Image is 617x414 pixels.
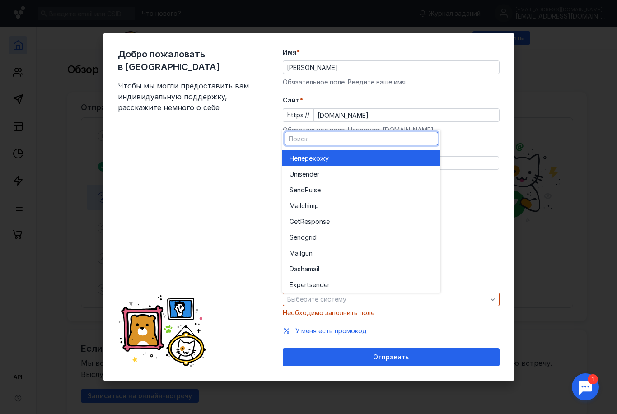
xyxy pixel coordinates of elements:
span: Dashamai [290,265,318,274]
button: SendPulse [282,182,440,198]
span: Mailchim [290,201,315,210]
span: Mail [290,249,301,258]
span: SendPuls [290,186,317,195]
div: 1 [20,5,31,15]
span: У меня есть промокод [295,327,367,335]
button: Expertsender [282,277,440,293]
div: Обязательное поле. Например: [DOMAIN_NAME] [283,126,500,135]
span: Sendgr [290,233,311,242]
span: перехожу [298,154,329,163]
button: Sendgrid [282,229,440,245]
div: Обязательное поле. Введите ваше имя [283,78,500,87]
span: etResponse [294,217,330,226]
span: Чтобы мы могли предоставить вам индивидуальную поддержку, расскажите немного о себе [118,80,253,113]
span: Имя [283,48,297,57]
span: l [318,265,319,274]
button: У меня есть промокод [295,326,367,335]
span: Cайт [283,96,300,105]
button: Mailgun [282,245,440,261]
div: Необходимо заполнить поле [283,308,500,317]
input: Поиск [285,132,438,145]
span: G [290,217,294,226]
button: Неперехожу [282,150,440,166]
span: Отправить [373,354,409,361]
span: pertsender [297,280,330,289]
span: Добро пожаловать в [GEOGRAPHIC_DATA] [118,48,253,73]
button: Отправить [283,348,500,366]
div: grid [282,148,440,293]
button: Mailchimp [282,198,440,214]
span: p [315,201,319,210]
span: Выберите систему [287,295,346,303]
span: Ex [290,280,297,289]
span: Не [290,154,298,163]
span: gun [301,249,313,258]
span: e [317,186,321,195]
button: Dashamail [282,261,440,277]
button: GetResponse [282,214,440,229]
span: r [317,170,319,179]
button: Выберите систему [283,293,500,306]
span: id [311,233,317,242]
button: Unisender [282,166,440,182]
span: Unisende [290,170,317,179]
